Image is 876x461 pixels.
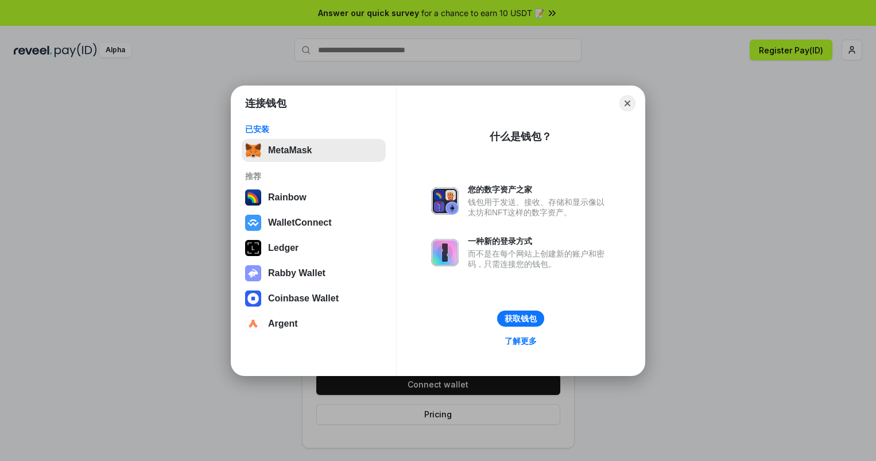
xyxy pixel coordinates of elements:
img: svg+xml,%3Csvg%20width%3D%2228%22%20height%3D%2228%22%20viewBox%3D%220%200%2028%2028%22%20fill%3D... [245,316,261,332]
img: svg+xml,%3Csvg%20width%3D%2228%22%20height%3D%2228%22%20viewBox%3D%220%200%2028%2028%22%20fill%3D... [245,215,261,231]
div: 推荐 [245,171,382,181]
button: MetaMask [242,139,386,162]
img: svg+xml,%3Csvg%20width%3D%2228%22%20height%3D%2228%22%20viewBox%3D%220%200%2028%2028%22%20fill%3D... [245,290,261,307]
button: Ledger [242,237,386,259]
button: WalletConnect [242,211,386,234]
div: 了解更多 [505,336,537,346]
div: Coinbase Wallet [268,293,339,304]
button: 获取钱包 [497,311,544,327]
button: Coinbase Wallet [242,287,386,310]
img: svg+xml,%3Csvg%20xmlns%3D%22http%3A%2F%2Fwww.w3.org%2F2000%2Fsvg%22%20fill%3D%22none%22%20viewBox... [431,239,459,266]
button: Rabby Wallet [242,262,386,285]
div: Argent [268,319,298,329]
img: svg+xml,%3Csvg%20xmlns%3D%22http%3A%2F%2Fwww.w3.org%2F2000%2Fsvg%22%20fill%3D%22none%22%20viewBox... [431,187,459,215]
div: 什么是钱包？ [490,130,552,144]
img: svg+xml,%3Csvg%20width%3D%22120%22%20height%3D%22120%22%20viewBox%3D%220%200%20120%20120%22%20fil... [245,189,261,206]
img: svg+xml,%3Csvg%20fill%3D%22none%22%20height%3D%2233%22%20viewBox%3D%220%200%2035%2033%22%20width%... [245,142,261,158]
div: WalletConnect [268,218,332,228]
button: Argent [242,312,386,335]
div: 已安装 [245,124,382,134]
button: Close [619,95,635,111]
h1: 连接钱包 [245,96,286,110]
div: 而不是在每个网站上创建新的账户和密码，只需连接您的钱包。 [468,249,610,269]
div: 一种新的登录方式 [468,236,610,246]
div: 获取钱包 [505,313,537,324]
div: MetaMask [268,145,312,156]
button: Rainbow [242,186,386,209]
img: svg+xml,%3Csvg%20xmlns%3D%22http%3A%2F%2Fwww.w3.org%2F2000%2Fsvg%22%20fill%3D%22none%22%20viewBox... [245,265,261,281]
div: Rainbow [268,192,307,203]
div: 钱包用于发送、接收、存储和显示像以太坊和NFT这样的数字资产。 [468,197,610,218]
img: svg+xml,%3Csvg%20xmlns%3D%22http%3A%2F%2Fwww.w3.org%2F2000%2Fsvg%22%20width%3D%2228%22%20height%3... [245,240,261,256]
div: 您的数字资产之家 [468,184,610,195]
div: Rabby Wallet [268,268,325,278]
a: 了解更多 [498,334,544,348]
div: Ledger [268,243,299,253]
